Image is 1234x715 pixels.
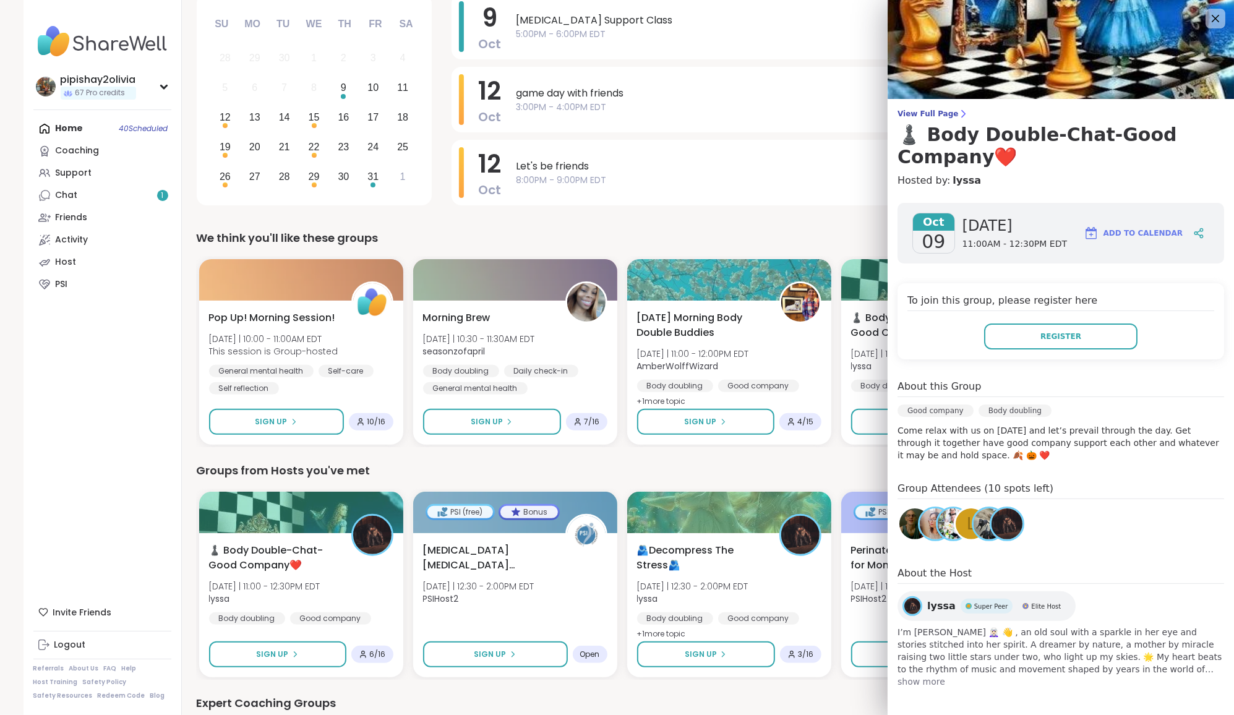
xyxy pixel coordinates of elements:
[252,79,257,96] div: 6
[56,256,77,268] div: Host
[851,380,927,392] div: Body doubling
[33,678,78,687] a: Host Training
[341,49,346,66] div: 2
[1084,226,1099,241] img: ShareWell Logomark
[209,382,279,395] div: Self reflection
[400,49,406,66] div: 4
[851,543,980,573] span: Perinatal Mood Support for Moms
[56,278,68,291] div: PSI
[516,86,1174,101] span: game day with friends
[516,159,1174,174] span: Let's be friends
[798,417,814,427] span: 4 / 15
[479,147,502,181] span: 12
[61,73,136,87] div: pipishay2olivia
[927,599,956,614] span: lyssa
[904,598,920,614] img: lyssa
[482,1,498,35] span: 9
[371,49,376,66] div: 3
[33,140,171,162] a: Coaching
[390,75,416,101] div: Choose Saturday, October 11th, 2025
[427,506,493,518] div: PSI (free)
[75,88,126,98] span: 67 Pro credits
[367,109,379,126] div: 17
[918,507,953,541] a: irisanne
[954,507,988,541] a: L
[423,365,499,377] div: Body doubling
[311,79,317,96] div: 8
[851,593,887,605] b: PSIHost2
[360,134,387,160] div: Choose Friday, October 24th, 2025
[1022,603,1029,609] img: Elite Host
[1103,228,1183,239] span: Add to Calendar
[279,139,290,155] div: 21
[1040,331,1081,342] span: Register
[913,213,954,231] span: Oct
[637,348,749,360] span: [DATE] | 11:00 - 12:00PM EDT
[360,163,387,190] div: Choose Friday, October 31st, 2025
[938,508,969,539] img: JollyJessie38
[367,79,379,96] div: 10
[33,251,171,273] a: Host
[309,109,320,126] div: 15
[197,695,1196,712] div: Expert Coaching Groups
[56,212,88,224] div: Friends
[83,678,127,687] a: Safety Policy
[33,664,64,673] a: Referrals
[104,664,117,673] a: FAQ
[585,417,600,427] span: 7 / 16
[479,35,502,53] span: Oct
[301,105,327,131] div: Choose Wednesday, October 15th, 2025
[471,416,503,427] span: Sign Up
[781,283,820,322] img: AmberWolffWizard
[330,163,357,190] div: Choose Thursday, October 30th, 2025
[390,45,416,72] div: Not available Saturday, October 4th, 2025
[423,382,528,395] div: General mental health
[851,348,962,360] span: [DATE] | 11:00 - 12:30PM EDT
[122,664,137,673] a: Help
[249,139,260,155] div: 20
[967,512,976,536] span: L
[209,641,346,667] button: Sign Up
[330,105,357,131] div: Choose Thursday, October 16th, 2025
[898,109,1224,119] span: View Full Page
[962,238,1067,250] span: 11:00AM - 12:30PM EDT
[898,405,974,417] div: Good company
[781,516,820,554] img: lyssa
[637,360,719,372] b: AmberWolffWizard
[241,105,268,131] div: Choose Monday, October 13th, 2025
[500,506,558,518] div: Bonus
[249,109,260,126] div: 13
[341,79,346,96] div: 9
[516,28,1174,41] span: 5:00PM - 6:00PM EDT
[279,49,290,66] div: 30
[898,379,981,394] h4: About this Group
[220,49,231,66] div: 28
[56,145,100,157] div: Coaching
[209,593,230,605] b: lyssa
[718,612,799,625] div: Good company
[330,75,357,101] div: Choose Thursday, October 9th, 2025
[257,649,289,660] span: Sign Up
[98,691,145,700] a: Redeem Code
[212,134,239,160] div: Choose Sunday, October 19th, 2025
[390,163,416,190] div: Choose Saturday, November 1st, 2025
[974,602,1008,611] span: Super Peer
[301,134,327,160] div: Choose Wednesday, October 22nd, 2025
[197,462,1196,479] div: Groups from Hosts you've met
[479,181,502,199] span: Oct
[353,283,392,322] img: ShareWell
[271,45,298,72] div: Not available Tuesday, September 30th, 2025
[271,134,298,160] div: Choose Tuesday, October 21st, 2025
[898,591,1076,621] a: lyssalyssaSuper PeerSuper PeerElite HostElite Host
[637,580,748,593] span: [DATE] | 12:30 - 2:00PM EDT
[637,593,658,605] b: lyssa
[390,105,416,131] div: Choose Saturday, October 18th, 2025
[161,191,164,201] span: 1
[423,333,535,345] span: [DATE] | 10:30 - 11:30AM EDT
[56,234,88,246] div: Activity
[209,310,335,325] span: Pop Up! Morning Session!
[33,273,171,296] a: PSI
[212,75,239,101] div: Not available Sunday, October 5th, 2025
[390,134,416,160] div: Choose Saturday, October 25th, 2025
[362,11,389,38] div: Fr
